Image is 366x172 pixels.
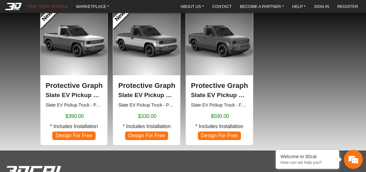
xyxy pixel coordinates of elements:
[74,3,112,10] a: MARKETPLACE
[191,102,248,108] small: Slate EV Pickup Truck - Full Wrapping Kit
[46,91,103,100] p: Slate EV Pickup Truck Half Top Set (2026)
[113,8,180,145] div: Slate EV Pickup Truck - Partial Wrapping Kit
[191,91,248,100] p: Slate EV Pickup Truck Full Set (2026)
[195,123,243,130] span: * Includes Installation
[312,3,332,10] a: SIGN IN
[42,123,82,143] div: FAQs
[191,80,248,91] p: Protective Graphic Kit
[25,3,70,10] a: FIND YOUR VEHICLE
[40,8,108,145] div: Slate EV Pickup Truck - Partial Wrapping Kit
[118,80,175,91] p: Protective Graphic Kit
[41,8,108,75] img: EV Pickup TruckHalf Top Set2026
[113,8,180,75] img: EV Pickup TruckHalf Bottom Set2026
[108,3,134,28] a: New!
[198,132,241,140] span: Design For Free
[123,123,171,130] span: * Includes Installation
[290,3,308,10] a: HELP
[3,134,42,139] span: Conversation
[37,43,87,103] span: We're online!
[42,33,116,41] div: Chat with us now
[178,3,206,10] a: ABOUT US
[281,154,334,159] div: Welcome to 3Dcal
[237,3,287,10] a: BECOME A PARTNER
[186,8,253,145] div: Slate EV Pickup Truck - Full Wrapping Kit
[35,3,61,28] a: New!
[138,113,156,120] span: $330.00
[7,33,16,42] div: Navigation go back
[46,80,103,91] p: Protective Graphic Kit
[281,160,334,165] p: How can we help you?
[210,3,234,10] a: CONTACT
[66,113,84,120] span: $390.00
[118,102,175,108] small: Slate EV Pickup Truck - Partial Wrapping Kit
[125,132,168,140] span: Design For Free
[81,123,121,143] div: Articles
[104,3,119,18] div: Minimize live chat window
[52,132,95,140] span: Design For Free
[118,91,175,100] p: Slate EV Pickup Truck Half Bottom Set (2026)
[211,113,229,120] span: $500.00
[335,3,360,10] a: REGISTER
[186,8,253,75] img: EV Pickup Truck Full Set2026
[3,101,121,123] textarea: Type your message and hit 'Enter'
[46,102,103,108] small: Slate EV Pickup Truck - Partial Wrapping Kit
[50,123,98,130] span: * Includes Installation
